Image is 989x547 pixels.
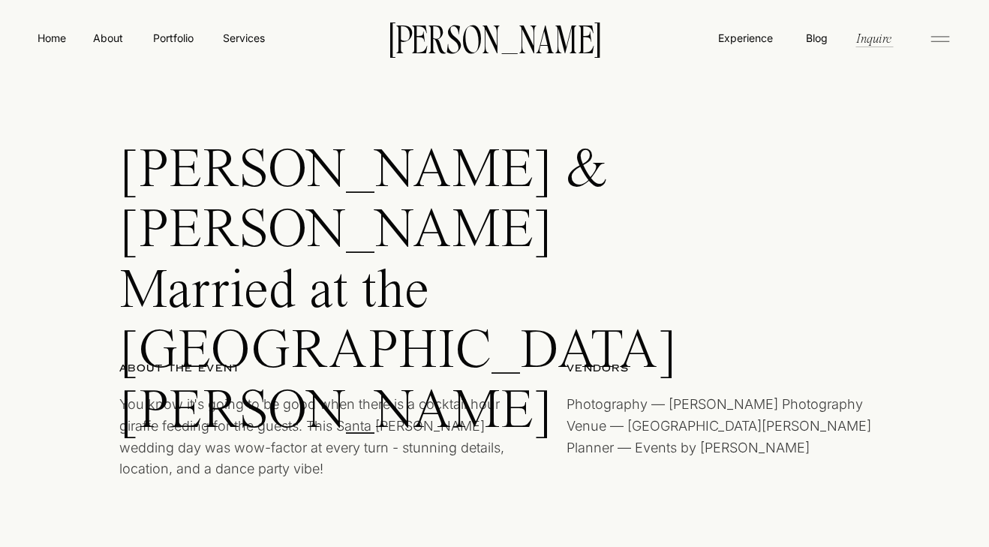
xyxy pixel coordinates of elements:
a: Inquire [855,29,893,47]
a: Services [221,30,266,46]
p: Photography — [PERSON_NAME] Photography Venue — [GEOGRAPHIC_DATA][PERSON_NAME] Planner — Events b... [567,394,878,488]
h1: [PERSON_NAME] & [PERSON_NAME] Married at the [GEOGRAPHIC_DATA][PERSON_NAME] [119,142,738,314]
a: [PERSON_NAME] [365,22,624,53]
a: Home [35,30,69,46]
a: Vendors [567,361,829,377]
a: ABout the event [119,361,382,377]
a: Blog [802,30,831,45]
p: You know it's going to be good when there is a cocktail hour giraffe feeding for the guests. This... [119,394,515,488]
a: Portfolio [146,30,200,46]
a: Experience [717,30,774,46]
a: About [91,30,125,45]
